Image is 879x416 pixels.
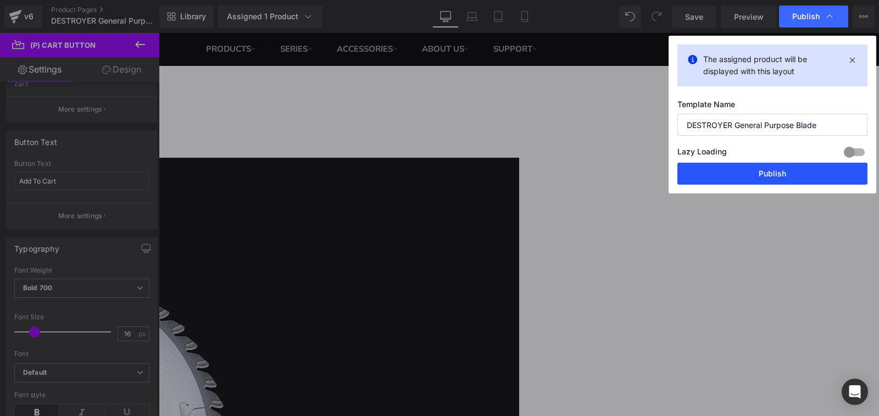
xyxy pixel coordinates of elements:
[677,163,867,185] button: Publish
[842,379,868,405] div: Open Intercom Messenger
[677,99,867,114] label: Template Name
[677,145,727,163] label: Lazy Loading
[703,53,842,77] p: The assigned product will be displayed with this layout
[792,12,820,21] span: Publish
